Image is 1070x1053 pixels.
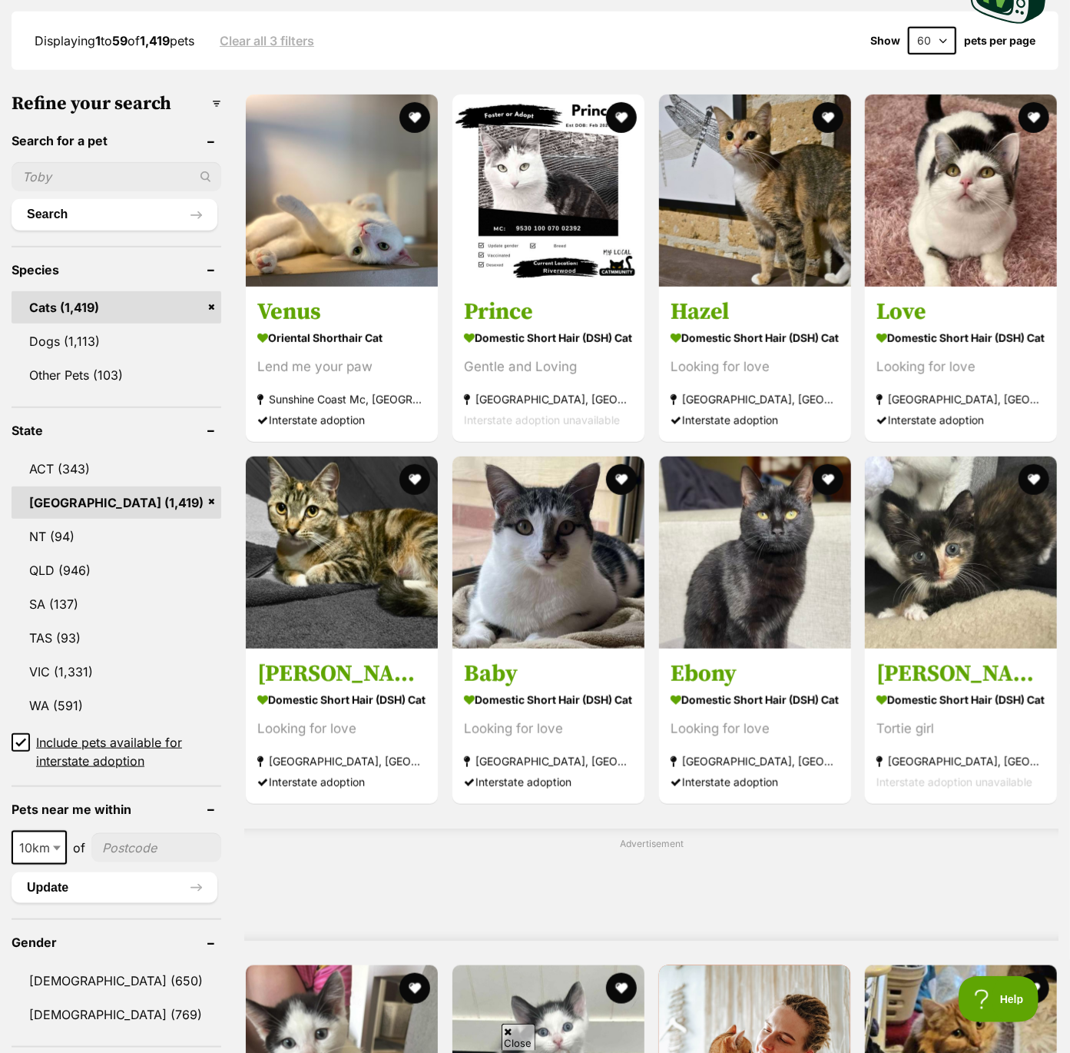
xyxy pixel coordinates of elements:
[606,102,637,133] button: favourite
[606,973,637,1004] button: favourite
[671,719,840,739] div: Looking for love
[91,833,221,862] input: postcode
[659,95,851,287] img: Hazel - Domestic Short Hair (DSH) Cat
[671,357,840,377] div: Looking for love
[876,689,1045,711] strong: Domestic Short Hair (DSH) Cat
[12,162,221,191] input: Toby
[73,839,85,857] span: of
[12,134,221,148] header: Search for a pet
[464,327,633,349] strong: Domestic Short Hair (DSH) Cat
[12,93,221,115] h3: Refine your search
[399,102,430,133] button: favourite
[246,286,438,442] a: Venus Oriental Shorthair Cat Lend me your paw Sunshine Coast Mc, [GEOGRAPHIC_DATA] Interstate ado...
[606,464,637,495] button: favourite
[865,286,1057,442] a: Love Domestic Short Hair (DSH) Cat Looking for love [GEOGRAPHIC_DATA], [GEOGRAPHIC_DATA] Intersta...
[399,464,430,495] button: favourite
[257,689,426,711] strong: Domestic Short Hair (DSH) Cat
[876,719,1045,739] div: Tortie girl
[257,389,426,410] strong: Sunshine Coast Mc, [GEOGRAPHIC_DATA]
[659,648,851,804] a: Ebony Domestic Short Hair (DSH) Cat Looking for love [GEOGRAPHIC_DATA], [GEOGRAPHIC_DATA] Interst...
[257,357,426,377] div: Lend me your paw
[12,291,221,324] a: Cats (1,419)
[964,35,1035,47] label: pets per page
[36,733,221,770] span: Include pets available for interstate adoption
[246,95,438,287] img: Venus - Oriental Shorthair Cat
[257,772,426,792] div: Interstate adoption
[12,935,221,949] header: Gender
[140,33,170,48] strong: 1,419
[671,751,840,772] strong: [GEOGRAPHIC_DATA], [GEOGRAPHIC_DATA]
[246,457,438,649] img: Theresia - Domestic Short Hair (DSH) Cat
[12,831,67,865] span: 10km
[12,733,221,770] a: Include pets available for interstate adoption
[257,719,426,739] div: Looking for love
[502,1024,535,1051] span: Close
[876,297,1045,327] h3: Love
[464,297,633,327] h3: Prince
[452,95,644,287] img: Prince - Domestic Short Hair (DSH) Cat
[12,520,221,553] a: NT (94)
[464,751,633,772] strong: [GEOGRAPHIC_DATA], [GEOGRAPHIC_DATA]
[671,297,840,327] h3: Hazel
[12,424,221,437] header: State
[812,102,843,133] button: favourite
[671,410,840,430] div: Interstate adoption
[464,659,633,689] h3: Baby
[464,719,633,739] div: Looking for love
[671,659,840,689] h3: Ebony
[12,453,221,485] a: ACT (343)
[671,772,840,792] div: Interstate adoption
[12,872,217,903] button: Update
[246,648,438,804] a: [PERSON_NAME] Domestic Short Hair (DSH) Cat Looking for love [GEOGRAPHIC_DATA], [GEOGRAPHIC_DATA]...
[464,389,633,410] strong: [GEOGRAPHIC_DATA], [GEOGRAPHIC_DATA]
[876,410,1045,430] div: Interstate adoption
[671,689,840,711] strong: Domestic Short Hair (DSH) Cat
[12,802,221,816] header: Pets near me within
[452,286,644,442] a: Prince Domestic Short Hair (DSH) Cat Gentle and Loving [GEOGRAPHIC_DATA], [GEOGRAPHIC_DATA] Inter...
[220,34,314,48] a: Clear all 3 filters
[865,457,1057,649] img: Daphne - Domestic Short Hair (DSH) Cat
[464,414,620,427] span: Interstate adoption unavailable
[812,464,843,495] button: favourite
[464,772,633,792] div: Interstate adoption
[12,588,221,620] a: SA (137)
[12,656,221,688] a: VIC (1,331)
[12,263,221,277] header: Species
[12,199,217,230] button: Search
[12,689,221,722] a: WA (591)
[464,357,633,377] div: Gentle and Loving
[12,622,221,654] a: TAS (93)
[876,389,1045,410] strong: [GEOGRAPHIC_DATA], [GEOGRAPHIC_DATA]
[257,659,426,689] h3: [PERSON_NAME]
[12,998,221,1031] a: [DEMOGRAPHIC_DATA] (769)
[12,325,221,357] a: Dogs (1,113)
[1019,464,1049,495] button: favourite
[876,659,1045,689] h3: [PERSON_NAME]
[13,837,65,859] span: 10km
[865,95,1057,287] img: Love - Domestic Short Hair (DSH) Cat
[12,965,221,997] a: [DEMOGRAPHIC_DATA] (650)
[876,776,1032,789] span: Interstate adoption unavailable
[12,554,221,586] a: QLD (946)
[876,751,1045,772] strong: [GEOGRAPHIC_DATA], [GEOGRAPHIC_DATA]
[959,976,1039,1022] iframe: Help Scout Beacon - Open
[257,410,426,430] div: Interstate adoption
[1019,973,1049,1004] button: favourite
[870,35,900,47] span: Show
[865,648,1057,804] a: [PERSON_NAME] Domestic Short Hair (DSH) Cat Tortie girl [GEOGRAPHIC_DATA], [GEOGRAPHIC_DATA] Inte...
[452,648,644,804] a: Baby Domestic Short Hair (DSH) Cat Looking for love [GEOGRAPHIC_DATA], [GEOGRAPHIC_DATA] Intersta...
[95,33,101,48] strong: 1
[257,327,426,349] strong: Oriental Shorthair Cat
[876,357,1045,377] div: Looking for love
[659,457,851,649] img: Ebony - Domestic Short Hair (DSH) Cat
[35,33,194,48] span: Displaying to of pets
[257,751,426,772] strong: [GEOGRAPHIC_DATA], [GEOGRAPHIC_DATA]
[399,973,430,1004] button: favourite
[671,389,840,410] strong: [GEOGRAPHIC_DATA], [GEOGRAPHIC_DATA]
[112,33,128,48] strong: 59
[12,487,221,519] a: [GEOGRAPHIC_DATA] (1,419)
[671,327,840,349] strong: Domestic Short Hair (DSH) Cat
[659,286,851,442] a: Hazel Domestic Short Hair (DSH) Cat Looking for love [GEOGRAPHIC_DATA], [GEOGRAPHIC_DATA] Interst...
[244,829,1058,941] div: Advertisement
[1019,102,1049,133] button: favourite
